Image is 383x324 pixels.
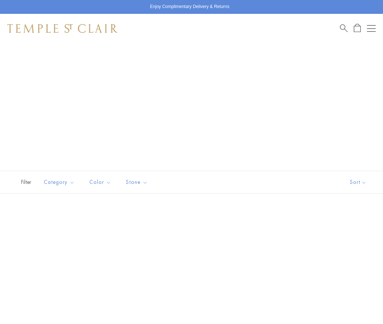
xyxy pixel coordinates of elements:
span: Category [40,178,80,187]
button: Show sort by [333,171,383,193]
span: Stone [122,178,153,187]
button: Open navigation [367,24,376,33]
button: Stone [120,174,153,190]
img: Temple St. Clair [7,24,117,33]
p: Enjoy Complimentary Delivery & Returns [150,3,229,11]
a: Search [340,24,348,33]
span: Color [86,178,117,187]
button: Category [38,174,80,190]
button: Color [84,174,117,190]
a: Open Shopping Bag [354,24,361,33]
